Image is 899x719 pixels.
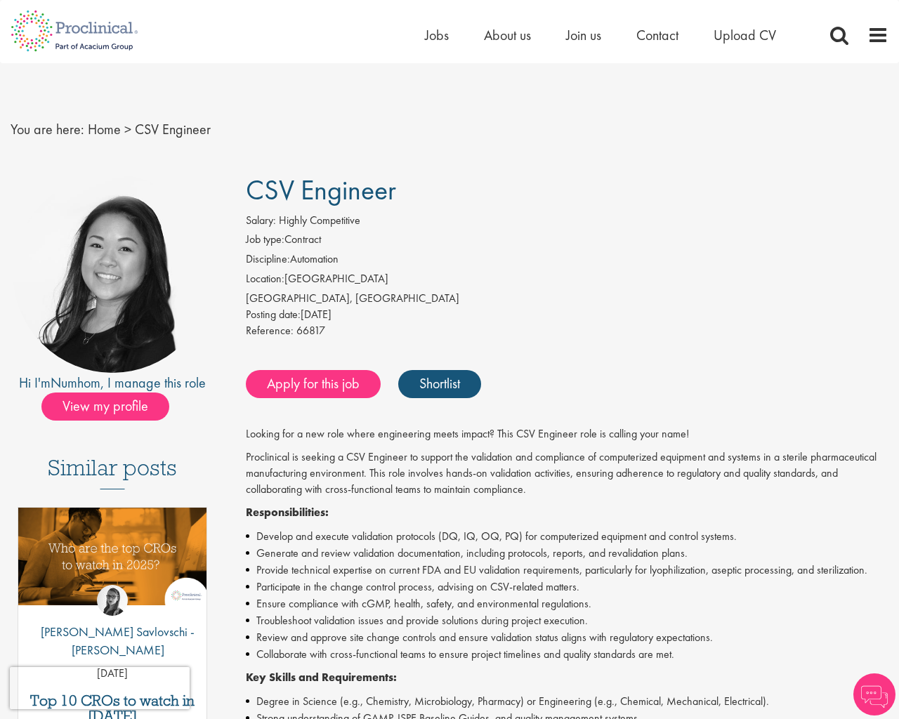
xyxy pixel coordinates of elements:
a: Link to a post [18,508,206,632]
a: Jobs [425,26,449,44]
li: Automation [246,251,888,271]
img: imeage of recruiter Numhom Sudsok [13,175,211,373]
img: Theodora Savlovschi - Wicks [97,585,128,616]
div: [GEOGRAPHIC_DATA], [GEOGRAPHIC_DATA] [246,291,888,307]
a: Numhom [51,374,100,392]
a: Shortlist [398,370,481,398]
img: Top 10 CROs 2025 | Proclinical [18,508,206,605]
span: CSV Engineer [246,172,396,208]
p: Looking for a new role where engineering meets impact? This CSV Engineer role is calling your name! [246,426,888,442]
label: Discipline: [246,251,290,268]
span: Posting date: [246,307,301,322]
span: CSV Engineer [135,120,211,138]
a: About us [484,26,531,44]
a: breadcrumb link [88,120,121,138]
li: Collaborate with cross-functional teams to ensure project timelines and quality standards are met. [246,646,888,663]
li: Contract [246,232,888,251]
a: Join us [566,26,601,44]
li: Provide technical expertise on current FDA and EU validation requirements, particularly for lyoph... [246,562,888,579]
li: Participate in the change control process, advising on CSV-related matters. [246,579,888,595]
span: > [124,120,131,138]
a: Contact [636,26,678,44]
div: [DATE] [246,307,888,323]
p: [DATE] [18,666,206,682]
label: Salary: [246,213,276,229]
span: Highly Competitive [279,213,360,227]
li: Ensure compliance with cGMP, health, safety, and environmental regulations. [246,595,888,612]
h3: Similar posts [48,456,177,489]
a: View my profile [41,395,183,414]
li: Develop and execute validation protocols (DQ, IQ, OQ, PQ) for computerized equipment and control ... [246,528,888,545]
p: [PERSON_NAME] Savlovschi - [PERSON_NAME] [18,623,206,659]
strong: Responsibilities: [246,505,329,520]
li: Degree in Science (e.g., Chemistry, Microbiology, Pharmacy) or Engineering (e.g., Chemical, Mecha... [246,693,888,710]
span: You are here: [11,120,84,138]
a: Apply for this job [246,370,381,398]
li: Generate and review validation documentation, including protocols, reports, and revalidation plans. [246,545,888,562]
label: Location: [246,271,284,287]
li: Review and approve site change controls and ensure validation status aligns with regulatory expec... [246,629,888,646]
label: Reference: [246,323,294,339]
span: View my profile [41,393,169,421]
a: Upload CV [714,26,776,44]
li: Troubleshoot validation issues and provide solutions during project execution. [246,612,888,629]
li: [GEOGRAPHIC_DATA] [246,271,888,291]
img: Chatbot [853,673,895,715]
a: Theodora Savlovschi - Wicks [PERSON_NAME] Savlovschi - [PERSON_NAME] [18,585,206,666]
iframe: reCAPTCHA [10,667,190,709]
p: Proclinical is seeking a CSV Engineer to support the validation and compliance of computerized eq... [246,449,888,498]
label: Job type: [246,232,284,248]
span: 66817 [296,323,325,338]
strong: Key Skills and Requirements: [246,670,397,685]
div: Hi I'm , I manage this role [11,373,214,393]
